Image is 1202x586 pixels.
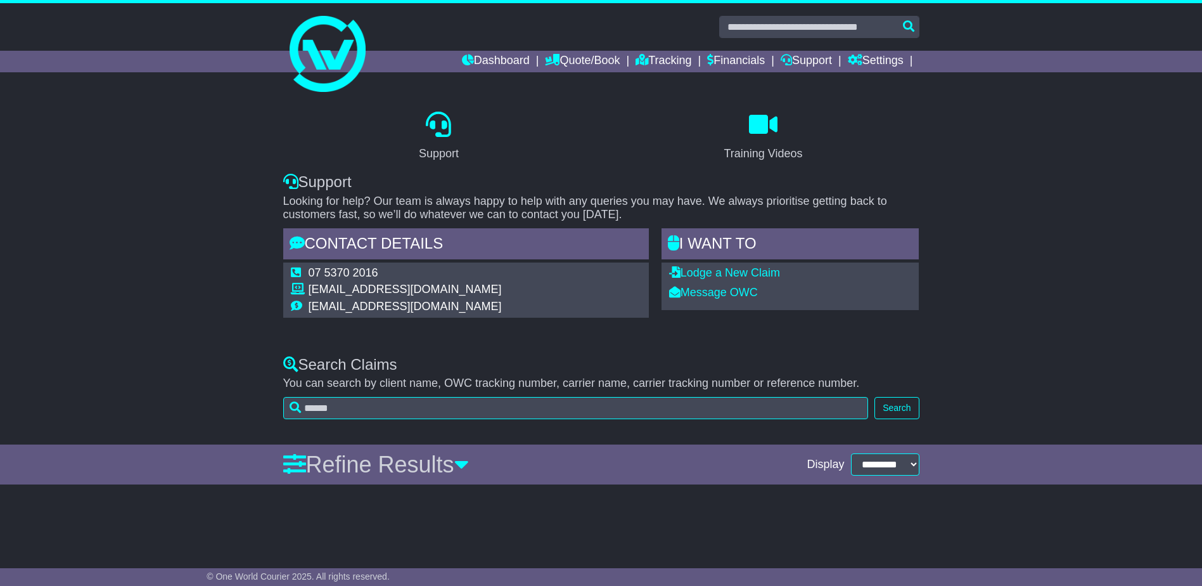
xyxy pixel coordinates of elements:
div: I WANT to [662,228,919,263]
span: Display [807,458,844,472]
a: Support [781,51,832,72]
td: [EMAIL_ADDRESS][DOMAIN_NAME] [309,283,502,300]
button: Search [874,397,919,419]
p: Looking for help? Our team is always happy to help with any queries you may have. We always prior... [283,195,919,222]
a: Financials [707,51,765,72]
td: 07 5370 2016 [309,266,502,283]
a: Lodge a New Claim [669,266,780,279]
a: Refine Results [283,452,469,478]
div: Training Videos [724,145,802,162]
a: Tracking [636,51,691,72]
a: Message OWC [669,286,758,299]
div: Contact Details [283,228,649,263]
div: Search Claims [283,356,919,374]
div: Support [419,145,459,162]
a: Settings [848,51,904,72]
td: [EMAIL_ADDRESS][DOMAIN_NAME] [309,300,502,314]
a: Quote/Book [545,51,620,72]
a: Dashboard [462,51,530,72]
div: Support [283,173,919,192]
span: © One World Courier 2025. All rights reserved. [207,571,390,582]
p: You can search by client name, OWC tracking number, carrier name, carrier tracking number or refe... [283,377,919,391]
a: Training Videos [715,107,810,167]
a: Support [411,107,467,167]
